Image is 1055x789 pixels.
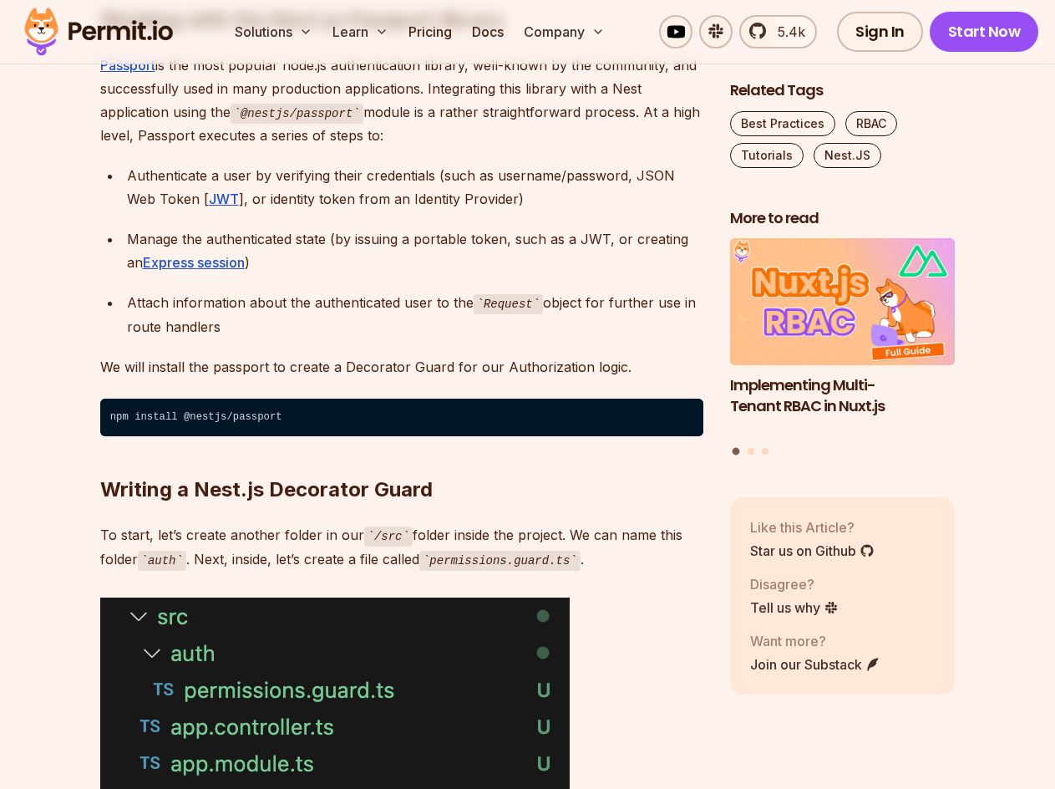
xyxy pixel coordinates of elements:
[143,254,245,271] a: Express session
[231,104,363,124] code: @nestjs/passport
[733,448,740,456] button: Go to slide 1
[100,410,703,503] h2: Writing a Nest.js Decorator Guard
[814,143,881,168] a: Nest.JS
[465,15,510,48] a: Docs
[127,227,703,274] div: Manage the authenticated state (by issuing a portable token, such as a JWT, or creating an )
[837,12,923,52] a: Sign In
[100,57,155,74] a: Passport
[474,294,544,314] code: Request
[739,15,817,48] a: 5.4k
[750,517,875,537] p: Like this Article?
[419,551,581,571] code: permissions.guard.ts
[762,448,768,455] button: Go to slide 3
[730,143,804,168] a: Tutorials
[326,15,395,48] button: Learn
[17,3,180,60] img: Permit logo
[138,551,186,571] code: auth
[768,22,805,42] span: 5.4k
[100,399,703,437] code: npm install @nestjs/passport
[750,574,839,594] p: Disagree?
[750,541,875,561] a: Star us on Github
[730,239,956,458] div: Posts
[127,291,703,339] div: Attach information about the authenticated user to the object for further use in route handlers
[730,239,956,438] li: 1 of 3
[364,527,413,547] code: /src
[209,191,239,207] a: JWT
[730,208,956,229] h2: More to read
[930,12,1039,52] a: Start Now
[517,15,611,48] button: Company
[730,80,956,101] h2: Related Tags
[100,523,703,571] p: To start, let’s create another folder in our folder inside the project. We can name this folder ....
[845,111,897,136] a: RBAC
[750,631,880,651] p: Want more?
[730,111,835,136] a: Best Practices
[730,239,956,366] img: Implementing Multi-Tenant RBAC in Nuxt.js
[100,53,703,148] p: is the most popular node.js authentication library, well-known by the community, and successfully...
[100,355,703,379] p: We will install the passport to create a Decorator Guard for our Authorization logic.
[750,654,880,674] a: Join our Substack
[748,448,754,455] button: Go to slide 2
[228,15,319,48] button: Solutions
[402,15,459,48] a: Pricing
[730,239,956,438] a: Implementing Multi-Tenant RBAC in Nuxt.jsImplementing Multi-Tenant RBAC in Nuxt.js
[730,375,956,417] h3: Implementing Multi-Tenant RBAC in Nuxt.js
[750,598,839,618] a: Tell us why
[127,164,703,211] div: Authenticate a user by verifying their credentials (such as username/password, JSON Web Token [ ]...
